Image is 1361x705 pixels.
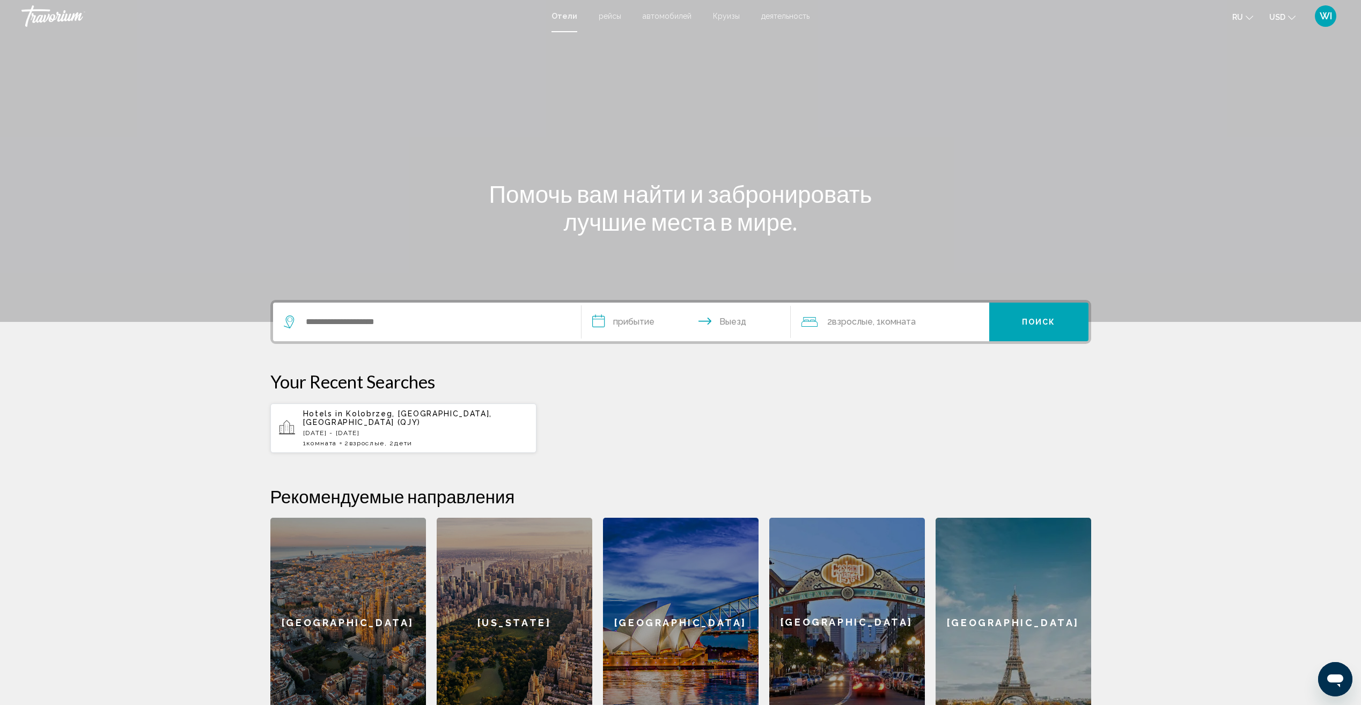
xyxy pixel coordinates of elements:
span: WI [1320,11,1332,21]
div: Search widget [273,303,1088,341]
p: [DATE] - [DATE] [303,429,528,437]
span: Поиск [1022,318,1056,327]
span: Дети [394,439,413,447]
a: Круизы [713,12,740,20]
span: 2 [827,314,873,329]
button: Travelers: 2 adults, 0 children [791,303,989,341]
a: Travorium [21,5,541,27]
button: Change currency [1269,9,1296,25]
h1: Помочь вам найти и забронировать лучшие места в мире. [480,180,882,236]
button: Поиск [989,303,1088,341]
a: Отели [551,12,577,20]
h2: Рекомендуемые направления [270,486,1091,507]
a: деятельность [761,12,810,20]
span: USD [1269,13,1285,21]
p: Your Recent Searches [270,371,1091,392]
button: Hotels in Kolobrzeg, [GEOGRAPHIC_DATA], [GEOGRAPHIC_DATA] (QJY)[DATE] - [DATE]1Комната2Взрослые, ... [270,403,537,453]
a: автомобилей [643,12,691,20]
span: Взрослые [832,317,873,327]
span: , 1 [873,314,916,329]
span: Hotels in [303,409,343,418]
span: Комната [306,439,337,447]
span: , 2 [385,439,413,447]
span: Kolobrzeg, [GEOGRAPHIC_DATA], [GEOGRAPHIC_DATA] (QJY) [303,409,492,427]
a: рейсы [599,12,621,20]
button: Change language [1232,9,1253,25]
button: Check in and out dates [582,303,791,341]
span: Комната [881,317,916,327]
button: User Menu [1312,5,1340,27]
iframe: Schaltfläche zum Öffnen des Messaging-Fensters [1318,662,1352,696]
span: 1 [303,439,337,447]
span: ru [1232,13,1243,21]
span: Взрослые [349,439,385,447]
span: 2 [344,439,385,447]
